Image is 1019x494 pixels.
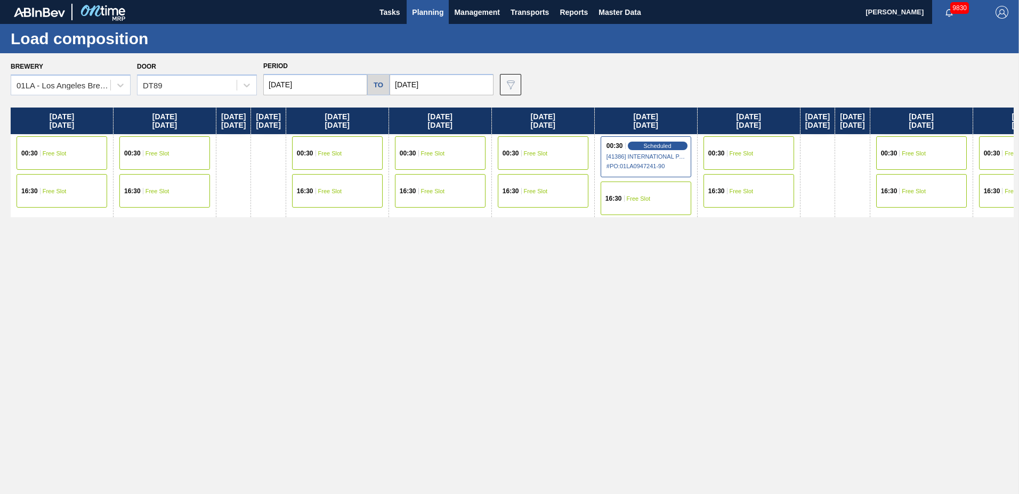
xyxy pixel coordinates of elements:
span: 16:30 [21,188,38,194]
span: [41386] INTERNATIONAL PAPER COMPANY - 0008219760 [606,153,686,160]
span: 16:30 [124,188,141,194]
span: 16:30 [984,188,1000,194]
span: 00:30 [297,150,313,157]
span: Free Slot [318,150,342,157]
span: 16:30 [881,188,897,194]
div: [DATE] [DATE] [595,108,697,134]
span: Free Slot [627,195,651,202]
div: [DATE] [DATE] [389,108,491,134]
span: 16:30 [503,188,519,194]
span: 16:30 [297,188,313,194]
span: Tasks [378,6,401,19]
span: Free Slot [145,150,169,157]
span: 00:30 [21,150,38,157]
div: [DATE] [DATE] [251,108,285,134]
span: Free Slot [421,188,445,194]
span: 16:30 [605,195,622,202]
button: icon-filter-gray [500,74,521,95]
div: [DATE] [DATE] [698,108,800,134]
span: Free Slot [902,150,926,157]
span: Period [263,62,288,70]
span: Free Slot [902,188,926,194]
span: Master Data [599,6,641,19]
h1: Load composition [11,32,200,45]
button: Notifications [932,5,966,20]
span: Free Slot [145,188,169,194]
div: [DATE] [DATE] [870,108,973,134]
div: [DATE] [DATE] [286,108,389,134]
span: Management [454,6,500,19]
span: 16:30 [400,188,416,194]
h5: to [374,81,383,89]
span: # PO : 01LA0947241-90 [606,160,686,172]
span: 9830 [950,2,969,14]
span: 00:30 [881,150,897,157]
span: Free Slot [43,188,67,194]
span: Free Slot [43,150,67,157]
div: [DATE] [DATE] [800,108,835,134]
div: [DATE] [DATE] [114,108,216,134]
span: 00:30 [503,150,519,157]
div: 01LA - Los Angeles Brewery [17,81,111,90]
span: Free Slot [524,150,548,157]
span: 00:30 [984,150,1000,157]
input: mm/dd/yyyy [390,74,494,95]
span: 00:30 [606,143,623,149]
img: Logout [996,6,1008,19]
div: [DATE] [DATE] [835,108,869,134]
span: Free Slot [524,188,548,194]
span: 00:30 [124,150,141,157]
span: Free Slot [730,150,754,157]
input: mm/dd/yyyy [263,74,367,95]
span: Free Slot [318,188,342,194]
div: DT89 [143,81,163,90]
div: [DATE] [DATE] [216,108,250,134]
span: Reports [560,6,588,19]
span: 16:30 [708,188,725,194]
label: Brewery [11,63,43,70]
span: 00:30 [400,150,416,157]
div: [DATE] [DATE] [11,108,113,134]
span: Transports [511,6,549,19]
span: Planning [412,6,443,19]
span: Scheduled [644,143,672,149]
span: Free Slot [421,150,445,157]
label: Door [137,63,156,70]
span: 00:30 [708,150,725,157]
img: TNhmsLtSVTkK8tSr43FrP2fwEKptu5GPRR3wAAAABJRU5ErkJggg== [14,7,65,17]
img: icon-filter-gray [504,78,517,91]
span: Free Slot [730,188,754,194]
div: [DATE] [DATE] [492,108,594,134]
